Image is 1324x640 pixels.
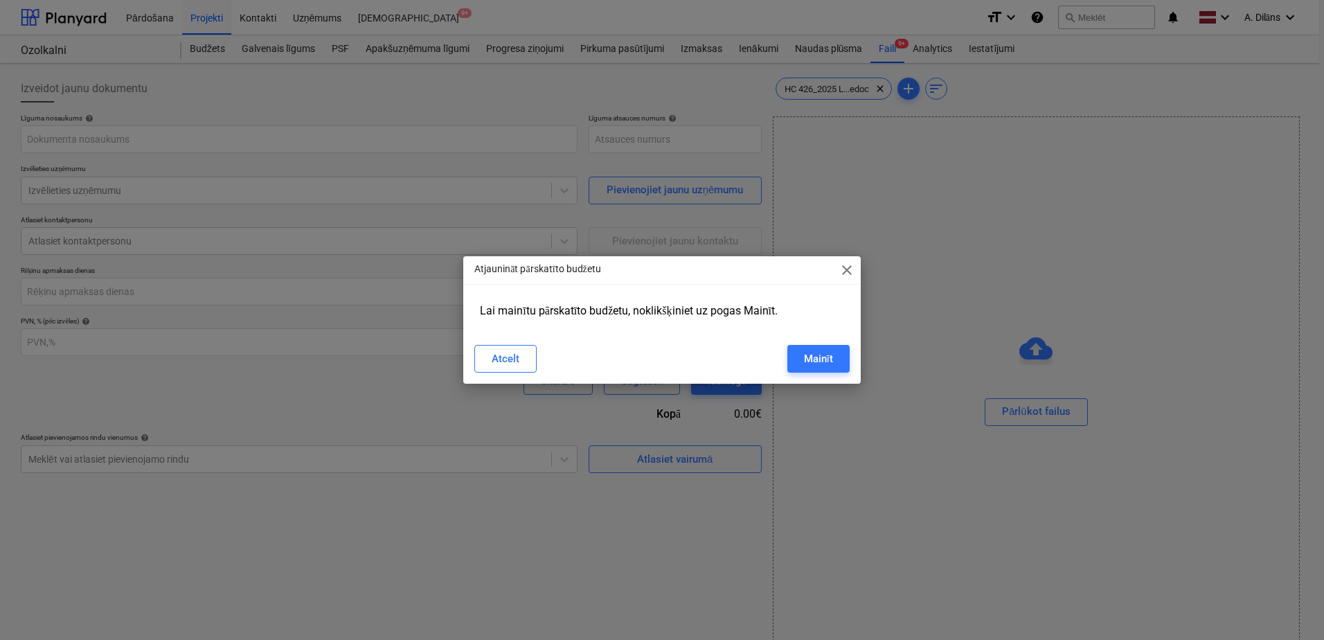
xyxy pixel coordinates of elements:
p: Atjaunināt pārskatīto budžetu [474,262,601,276]
div: Lai mainītu pārskatīto budžetu, noklikšķiniet uz pogas Mainīt. [474,299,850,323]
span: close [839,262,855,278]
iframe: Chat Widget [1255,574,1324,640]
button: Atcelt [474,345,537,373]
div: Atcelt [492,350,519,368]
div: Mainīt [804,350,833,368]
button: Mainīt [787,345,850,373]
